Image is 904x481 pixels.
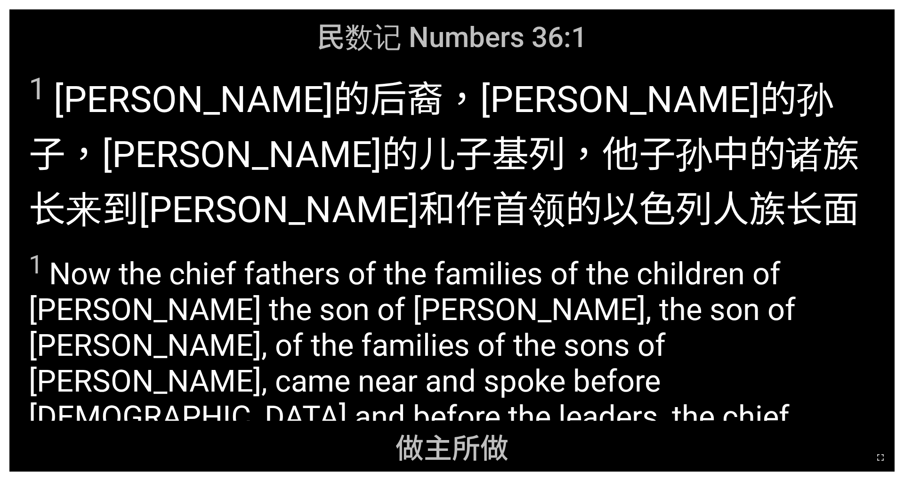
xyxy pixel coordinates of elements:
span: 民数记 Numbers 36:1 [317,14,587,57]
wh4872: 和作首领 [29,188,859,286]
span: [PERSON_NAME] [29,70,875,290]
wh1: 长 [29,188,859,286]
span: Now the chief fathers of the families of the children of [PERSON_NAME] the son of [PERSON_NAME], ... [29,250,875,471]
wh1121: 基列 [29,133,859,286]
wh7126: 到[PERSON_NAME] [29,188,859,286]
wh4353: 的儿子 [29,133,859,286]
span: 做主所做 [395,425,508,466]
wh3130: 的后裔 [29,78,859,286]
wh1121: ，[PERSON_NAME] [29,133,859,286]
sup: 1 [29,71,46,107]
wh1568: ，他子孙 [29,133,859,286]
wh7218: 来 [29,188,859,286]
wh1121: 中的诸族 [29,133,859,286]
sup: 1 [29,250,43,280]
wh1121: ，[PERSON_NAME] [29,78,859,286]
